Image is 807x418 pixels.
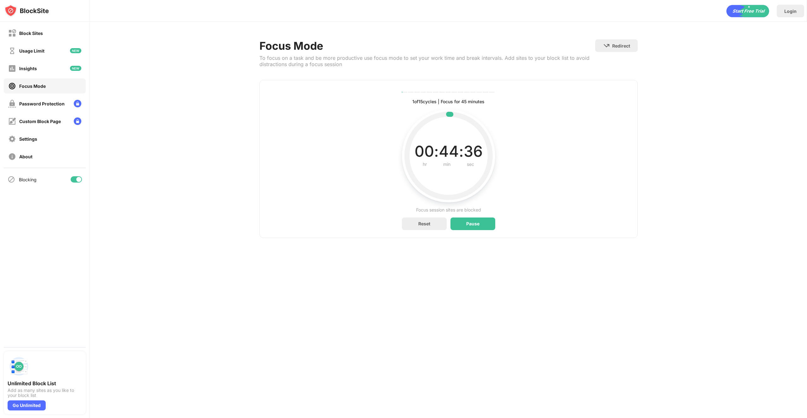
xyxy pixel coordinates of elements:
[8,153,16,161] img: about-off.svg
[464,143,483,160] div: 36
[459,143,464,160] div: :
[8,135,16,143] img: settings-off.svg
[412,98,485,105] div: 1 of 15 cycles | Focus for 45 minutes
[8,380,82,387] div: Unlimited Block List
[8,400,46,410] div: Go Unlimited
[8,100,16,108] img: password-protection-off.svg
[415,143,434,160] div: 00
[19,177,37,182] div: Blocking
[443,160,450,169] div: min
[19,83,46,89] div: Focus Mode
[19,31,43,36] div: Block Sites
[423,160,427,169] div: hr
[70,48,81,53] img: new-icon.svg
[19,48,44,54] div: Usage Limit
[8,29,16,37] img: block-off.svg
[418,221,430,226] div: Reset
[8,388,82,398] div: Add as many sites as you like to your block list
[8,82,16,90] img: focus-on.svg
[8,65,16,72] img: insights-off.svg
[19,66,37,71] div: Insights
[439,143,459,160] div: 44
[784,8,797,14] div: Login
[612,43,630,48] div: Redirect
[434,143,439,160] div: :
[74,117,81,125] img: lock-menu.svg
[8,117,16,125] img: customize-block-page-off.svg
[726,5,769,17] div: animation
[19,119,61,124] div: Custom Block Page
[19,154,32,159] div: About
[416,206,481,214] div: Focus session sites are blocked
[19,101,65,106] div: Password Protection
[8,355,30,378] img: push-block-list.svg
[19,136,37,142] div: Settings
[74,100,81,107] img: lock-menu.svg
[70,66,81,71] img: new-icon.svg
[8,176,15,183] img: blocking-icon.svg
[466,221,479,226] div: Pause
[259,39,595,52] div: Focus Mode
[4,4,49,17] img: logo-blocksite.svg
[259,55,595,67] div: To focus on a task and be more productive use focus mode to set your work time and break interval...
[467,160,474,169] div: sec
[8,47,16,55] img: time-usage-off.svg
